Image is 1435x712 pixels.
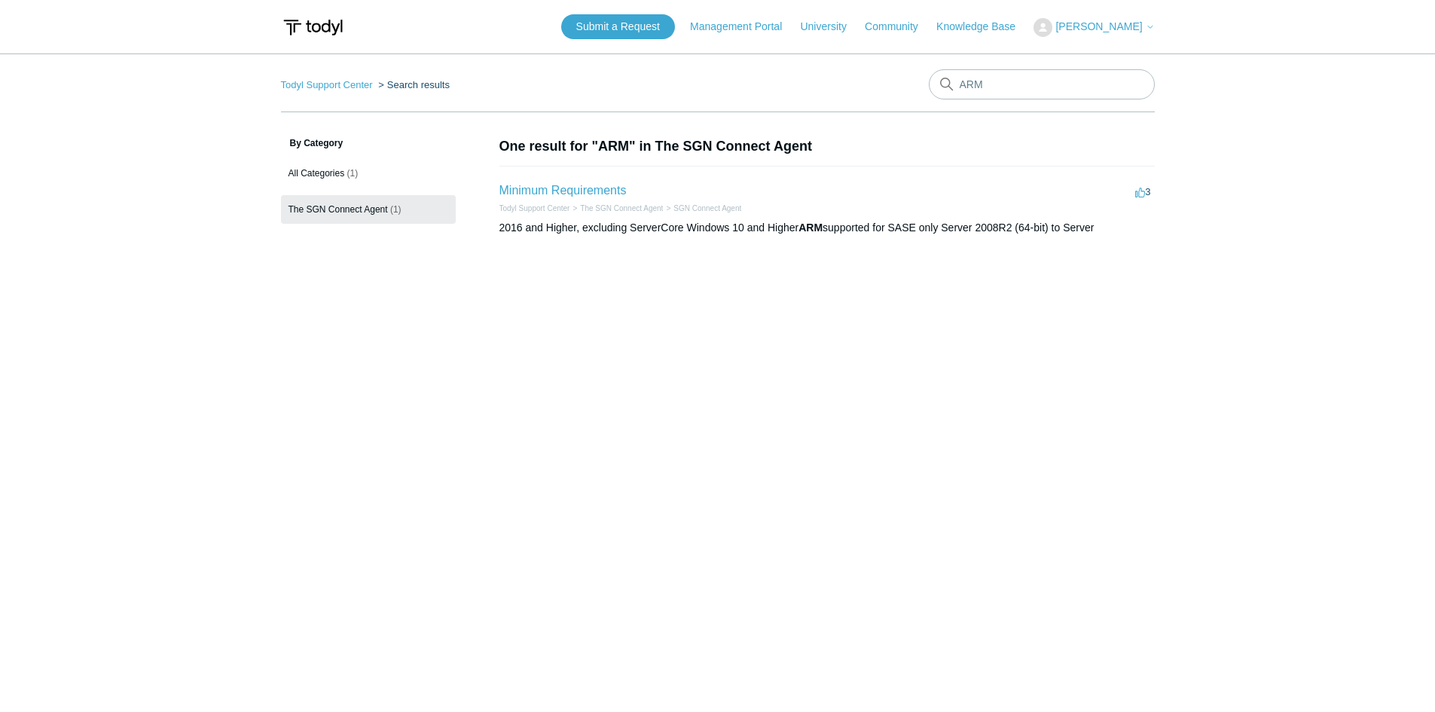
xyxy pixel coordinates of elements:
li: Search results [375,79,450,90]
em: ARM [798,222,823,234]
span: [PERSON_NAME] [1055,20,1142,32]
img: Todyl Support Center Help Center home page [281,14,345,41]
li: The SGN Connect Agent [569,203,663,214]
span: All Categories [289,168,345,179]
a: All Categories (1) [281,159,456,188]
a: The SGN Connect Agent (1) [281,195,456,224]
div: 2016 and Higher, excluding ServerCore Windows 10 and Higher supported for SASE only Server 2008R2... [499,220,1155,236]
h1: One result for "ARM" in The SGN Connect Agent [499,136,1155,157]
a: Minimum Requirements [499,184,627,197]
li: Todyl Support Center [499,203,570,214]
li: SGN Connect Agent [663,203,741,214]
a: SGN Connect Agent [673,204,741,212]
input: Search [929,69,1155,99]
a: Management Portal [690,19,797,35]
span: 3 [1135,186,1150,197]
button: [PERSON_NAME] [1034,18,1154,37]
span: (1) [390,204,401,215]
li: Todyl Support Center [281,79,376,90]
a: Knowledge Base [936,19,1030,35]
span: (1) [347,168,359,179]
span: The SGN Connect Agent [289,204,388,215]
a: Community [865,19,933,35]
a: The SGN Connect Agent [580,204,663,212]
a: University [800,19,861,35]
a: Todyl Support Center [281,79,373,90]
h3: By Category [281,136,456,150]
a: Todyl Support Center [499,204,570,212]
a: Submit a Request [561,14,675,39]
